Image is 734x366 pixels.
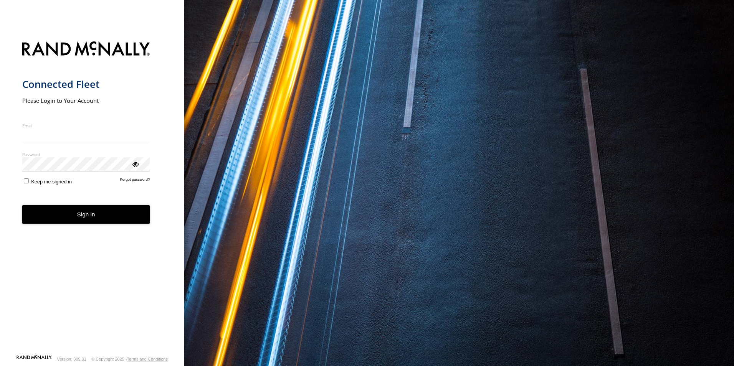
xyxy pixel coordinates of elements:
[127,357,168,361] a: Terms and Conditions
[31,179,72,185] span: Keep me signed in
[22,123,150,129] label: Email
[22,78,150,91] h1: Connected Fleet
[22,97,150,104] h2: Please Login to Your Account
[22,37,162,354] form: main
[17,355,52,363] a: Visit our Website
[91,357,168,361] div: © Copyright 2025 -
[22,40,150,59] img: Rand McNally
[57,357,86,361] div: Version: 309.01
[120,177,150,185] a: Forgot password?
[22,205,150,224] button: Sign in
[22,152,150,157] label: Password
[24,178,29,183] input: Keep me signed in
[131,160,139,168] div: ViewPassword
